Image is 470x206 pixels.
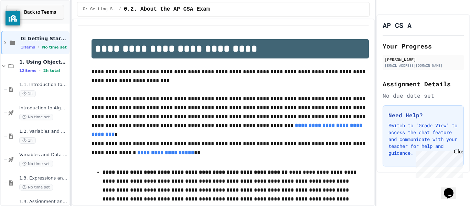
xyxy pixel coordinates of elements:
[21,45,35,50] span: 1 items
[383,20,412,30] h1: AP CS A
[19,114,53,120] span: No time set
[19,82,68,88] span: 1.1. Introduction to Algorithms, Programming, and Compilers
[19,90,36,97] span: 1h
[19,161,53,167] span: No time set
[441,178,463,199] iframe: chat widget
[42,45,67,50] span: No time set
[383,41,464,51] h2: Your Progress
[19,199,68,205] span: 1.4. Assignment and Input
[19,129,68,134] span: 1.2. Variables and Data Types
[43,68,60,73] span: 2h total
[19,59,68,65] span: 1. Using Objects and Methods
[385,63,462,68] div: [EMAIL_ADDRESS][DOMAIN_NAME]
[6,11,20,25] button: privacy banner
[385,56,462,63] div: [PERSON_NAME]
[19,68,36,73] span: 12 items
[119,7,121,12] span: /
[39,68,41,73] span: •
[6,5,64,20] button: Back to Teams
[383,79,464,89] h2: Assignment Details
[19,137,36,144] span: 1h
[19,105,68,111] span: Introduction to Algorithms, Programming, and Compilers
[21,35,68,42] span: 0: Getting Started
[19,184,53,191] span: No time set
[24,9,56,16] span: Back to Teams
[124,5,210,13] span: 0.2. About the AP CSA Exam
[19,152,68,158] span: Variables and Data Types - Quiz
[19,175,68,181] span: 1.3. Expressions and Output [New]
[413,149,463,178] iframe: chat widget
[388,122,458,156] p: Switch to "Grade View" to access the chat feature and communicate with your teacher for help and ...
[383,91,464,100] div: No due date set
[388,111,458,119] h3: Need Help?
[3,3,47,44] div: Chat with us now!Close
[38,44,39,50] span: •
[83,7,116,12] span: 0: Getting Started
